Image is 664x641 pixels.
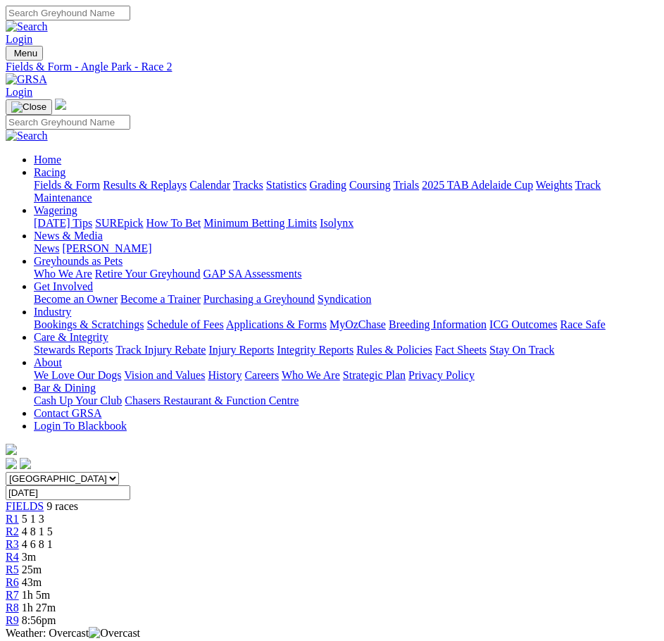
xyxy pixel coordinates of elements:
a: R3 [6,538,19,550]
a: Login [6,86,32,98]
a: ICG Outcomes [489,318,557,330]
a: Care & Integrity [34,331,108,343]
div: About [34,369,658,382]
a: Fields & Form - Angle Park - Race 2 [6,61,658,73]
span: Weather: Overcast [6,627,140,639]
a: News & Media [34,230,103,242]
a: Careers [244,369,279,381]
a: Strategic Plan [343,369,406,381]
a: 2025 TAB Adelaide Cup [422,179,533,191]
a: Login [6,33,32,45]
span: R7 [6,589,19,601]
a: We Love Our Dogs [34,369,121,381]
a: Racing [34,166,65,178]
a: Grading [310,179,346,191]
span: 9 races [46,500,78,512]
a: Coursing [349,179,391,191]
a: Applications & Forms [226,318,327,330]
a: Become a Trainer [120,293,201,305]
a: Industry [34,306,71,318]
img: twitter.svg [20,458,31,469]
a: Cash Up Your Club [34,394,122,406]
a: Calendar [189,179,230,191]
img: GRSA [6,73,47,86]
a: Purchasing a Greyhound [203,293,315,305]
a: GAP SA Assessments [203,268,302,280]
a: Race Safe [560,318,605,330]
a: Who We Are [34,268,92,280]
div: Get Involved [34,293,658,306]
img: logo-grsa-white.png [6,444,17,455]
span: 4 6 8 1 [22,538,53,550]
span: 1h 27m [22,602,56,614]
div: Racing [34,179,658,204]
a: Bar & Dining [34,382,96,394]
span: 25m [22,564,42,575]
a: Track Maintenance [34,179,601,204]
span: 1h 5m [22,589,50,601]
a: How To Bet [146,217,201,229]
a: Vision and Values [124,369,205,381]
img: Search [6,20,48,33]
span: Menu [14,48,37,58]
a: Fields & Form [34,179,100,191]
a: Statistics [266,179,307,191]
img: Close [11,101,46,113]
a: Become an Owner [34,293,118,305]
a: R6 [6,576,19,588]
a: Who We Are [282,369,340,381]
a: Breeding Information [389,318,487,330]
a: Tracks [233,179,263,191]
a: Injury Reports [208,344,274,356]
a: Chasers Restaurant & Function Centre [125,394,299,406]
button: Toggle navigation [6,46,43,61]
a: R8 [6,602,19,614]
span: 43m [22,576,42,588]
a: News [34,242,59,254]
a: [DATE] Tips [34,217,92,229]
a: [PERSON_NAME] [62,242,151,254]
a: About [34,356,62,368]
a: Bookings & Scratchings [34,318,144,330]
div: Industry [34,318,658,331]
a: Fact Sheets [435,344,487,356]
a: MyOzChase [330,318,386,330]
a: Stewards Reports [34,344,113,356]
a: R2 [6,525,19,537]
a: Get Involved [34,280,93,292]
span: 8:56pm [22,614,56,626]
a: Trials [393,179,419,191]
a: Retire Your Greyhound [95,268,201,280]
input: Search [6,6,130,20]
span: 5 1 3 [22,513,44,525]
span: 3m [22,551,36,563]
a: Minimum Betting Limits [203,217,317,229]
input: Select date [6,485,130,500]
a: R9 [6,614,19,626]
a: Privacy Policy [408,369,475,381]
img: facebook.svg [6,458,17,469]
a: SUREpick [95,217,143,229]
a: Rules & Policies [356,344,432,356]
div: Bar & Dining [34,394,658,407]
a: Wagering [34,204,77,216]
a: R5 [6,564,19,575]
a: Integrity Reports [277,344,353,356]
div: Care & Integrity [34,344,658,356]
a: Contact GRSA [34,407,101,419]
button: Toggle navigation [6,99,52,115]
a: R1 [6,513,19,525]
a: Results & Replays [103,179,187,191]
a: Schedule of Fees [146,318,223,330]
a: Syndication [318,293,371,305]
a: R4 [6,551,19,563]
a: FIELDS [6,500,44,512]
